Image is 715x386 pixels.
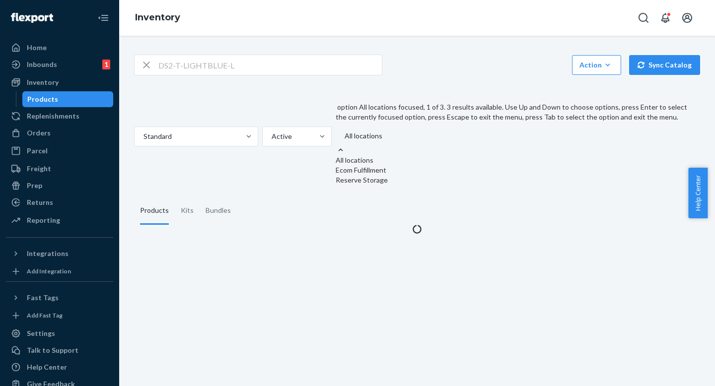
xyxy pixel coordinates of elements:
div: Kits [181,197,194,225]
div: Fast Tags [27,293,59,303]
div: 1 [102,60,110,69]
div: Products [140,197,169,225]
div: Returns [27,197,53,207]
button: Open account menu [677,8,697,28]
a: Parcel [6,143,113,159]
p: option All locations focused, 1 of 3. 3 results available. Use Up and Down to choose options, pre... [336,102,689,122]
a: Reporting [6,212,113,228]
div: Inventory [27,77,59,87]
div: Parcel [27,146,48,156]
img: Flexport logo [11,13,53,23]
div: Settings [27,328,55,338]
div: Inbounds [27,60,57,69]
div: Add Integration [27,267,71,275]
button: Open notifications [655,8,675,28]
a: Home [6,40,113,56]
button: Close Navigation [93,8,113,28]
div: Bundles [206,197,231,225]
a: Freight [6,161,113,177]
button: Help Center [688,168,708,218]
a: Inventory [135,12,180,23]
a: Add Fast Tag [6,310,113,322]
div: Home [27,43,47,53]
a: Help Center [6,359,113,375]
div: Action [579,60,614,70]
div: Replenishments [27,111,79,121]
a: Add Integration [6,265,113,277]
div: Integrations [27,249,69,258]
div: Talk to Support [27,345,78,355]
div: Reporting [27,215,60,225]
ol: breadcrumbs [127,3,188,32]
div: Reserve Storage [336,175,689,185]
a: Replenishments [6,108,113,124]
a: Orders [6,125,113,141]
div: All locations [336,155,689,165]
div: Ecom Fulfillment [336,165,689,175]
input: Active [271,131,272,141]
button: Sync Catalog [629,55,700,75]
a: Prep [6,178,113,193]
a: Inventory [6,74,113,90]
input: Search inventory by name or sku [158,55,382,75]
div: Orders [27,128,51,138]
div: Prep [27,181,42,191]
div: Freight [27,164,51,174]
a: Returns [6,194,113,210]
input: option All locations focused, 1 of 3. 3 results available. Use Up and Down to choose options, pre... [344,131,345,141]
input: Standard [143,131,143,141]
a: Inbounds1 [6,57,113,72]
div: Add Fast Tag [27,311,63,320]
button: Action [572,55,621,75]
a: Products [22,91,114,107]
div: Help Center [27,362,67,372]
a: Talk to Support [6,342,113,358]
button: Integrations [6,246,113,261]
button: Fast Tags [6,290,113,306]
a: Settings [6,325,113,341]
div: Products [27,94,58,104]
button: Open Search Box [634,8,653,28]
